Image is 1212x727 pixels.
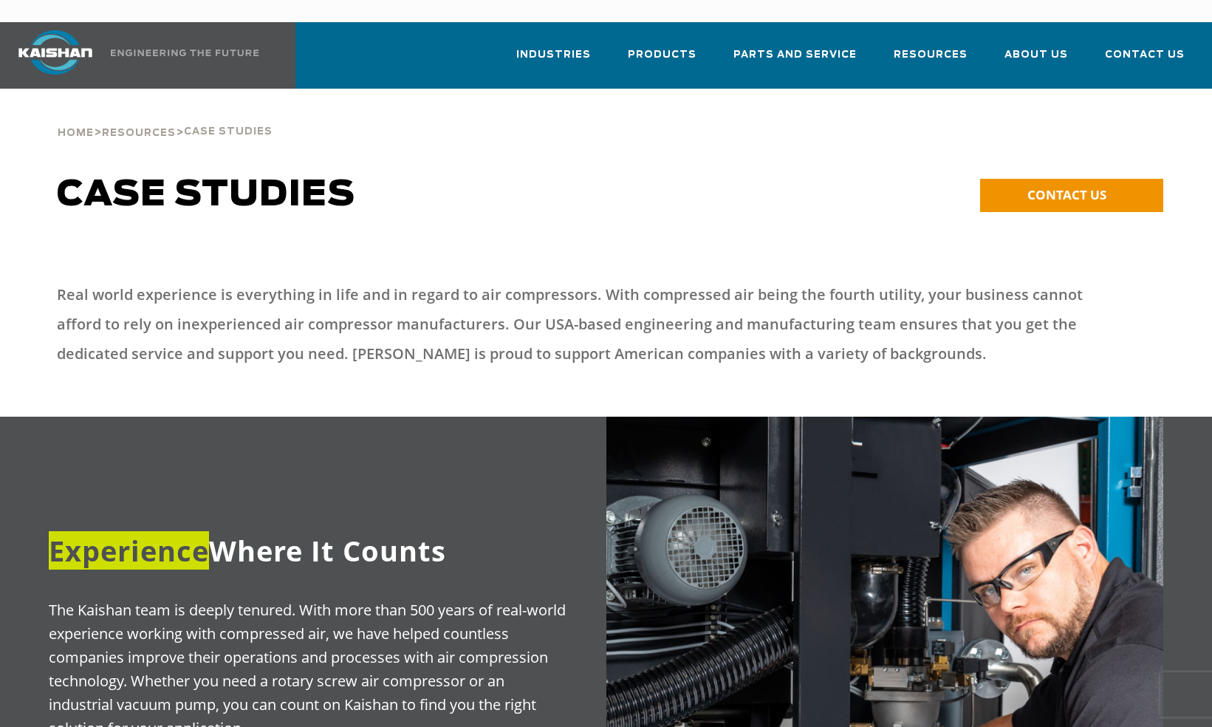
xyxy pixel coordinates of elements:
[894,35,968,86] a: Resources
[894,47,968,64] span: Resources
[516,35,591,86] a: Industries
[1105,35,1185,86] a: Contact Us
[49,531,209,570] span: Experience
[58,89,273,145] div: > >
[49,531,446,570] span: Where It Counts
[516,47,591,64] span: Industries
[1004,35,1068,86] a: About Us
[102,126,176,139] a: Resources
[1004,47,1068,64] span: About Us
[58,126,94,139] a: Home
[628,47,696,64] span: Products
[102,129,176,138] span: Resources
[58,129,94,138] span: Home
[184,127,273,137] span: Case Studies
[111,50,259,56] img: Engineering the future
[628,35,696,86] a: Products
[980,179,1163,212] a: CONTACT US
[1027,186,1106,203] span: CONTACT US
[57,177,355,213] span: Case Studies
[1105,47,1185,64] span: Contact Us
[733,47,857,64] span: Parts and Service
[733,35,857,86] a: Parts and Service
[57,280,1105,369] p: Real world experience is everything in life and in regard to air compressors. With compressed air...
